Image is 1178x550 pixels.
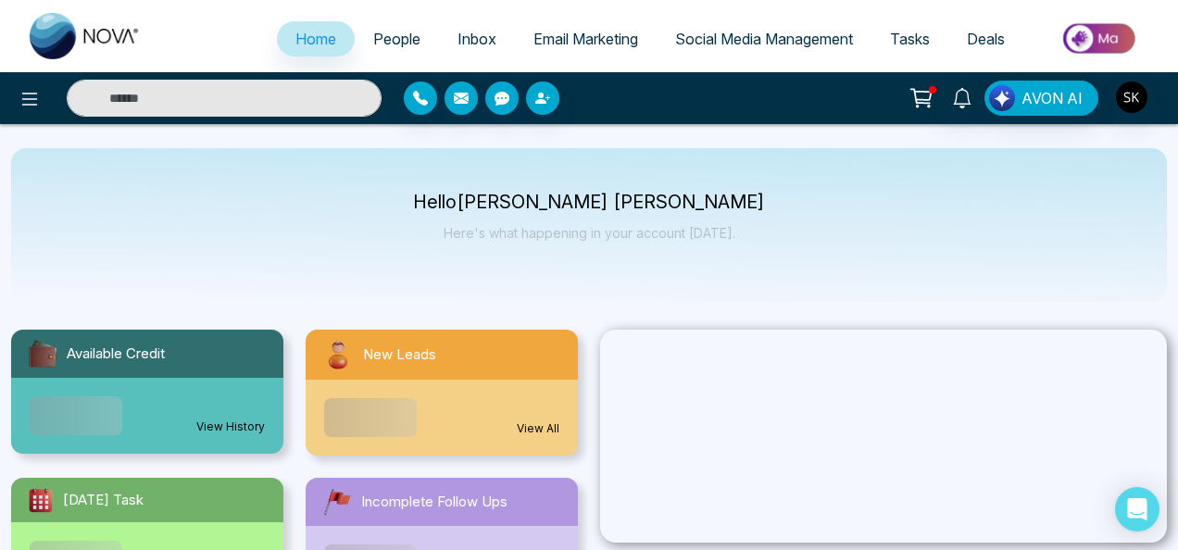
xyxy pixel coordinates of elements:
[675,30,853,48] span: Social Media Management
[517,420,559,437] a: View All
[277,21,355,56] a: Home
[320,485,354,519] img: followUps.svg
[355,21,439,56] a: People
[363,344,436,366] span: New Leads
[67,344,165,365] span: Available Credit
[457,30,496,48] span: Inbox
[948,21,1023,56] a: Deals
[413,225,765,241] p: Here's what happening in your account [DATE].
[373,30,420,48] span: People
[984,81,1098,116] button: AVON AI
[989,85,1015,111] img: Lead Flow
[871,21,948,56] a: Tasks
[413,194,765,210] p: Hello [PERSON_NAME] [PERSON_NAME]
[533,30,638,48] span: Email Marketing
[320,337,356,372] img: newLeads.svg
[196,419,265,435] a: View History
[361,492,508,513] span: Incomplete Follow Ups
[1115,487,1159,531] div: Open Intercom Messenger
[967,30,1005,48] span: Deals
[26,337,59,370] img: availableCredit.svg
[439,21,515,56] a: Inbox
[515,21,657,56] a: Email Marketing
[1033,18,1167,59] img: Market-place.gif
[63,490,144,511] span: [DATE] Task
[294,330,589,456] a: New LeadsView All
[1116,81,1147,113] img: User Avatar
[1021,87,1083,109] span: AVON AI
[890,30,930,48] span: Tasks
[295,30,336,48] span: Home
[26,485,56,515] img: todayTask.svg
[30,13,141,59] img: Nova CRM Logo
[657,21,871,56] a: Social Media Management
